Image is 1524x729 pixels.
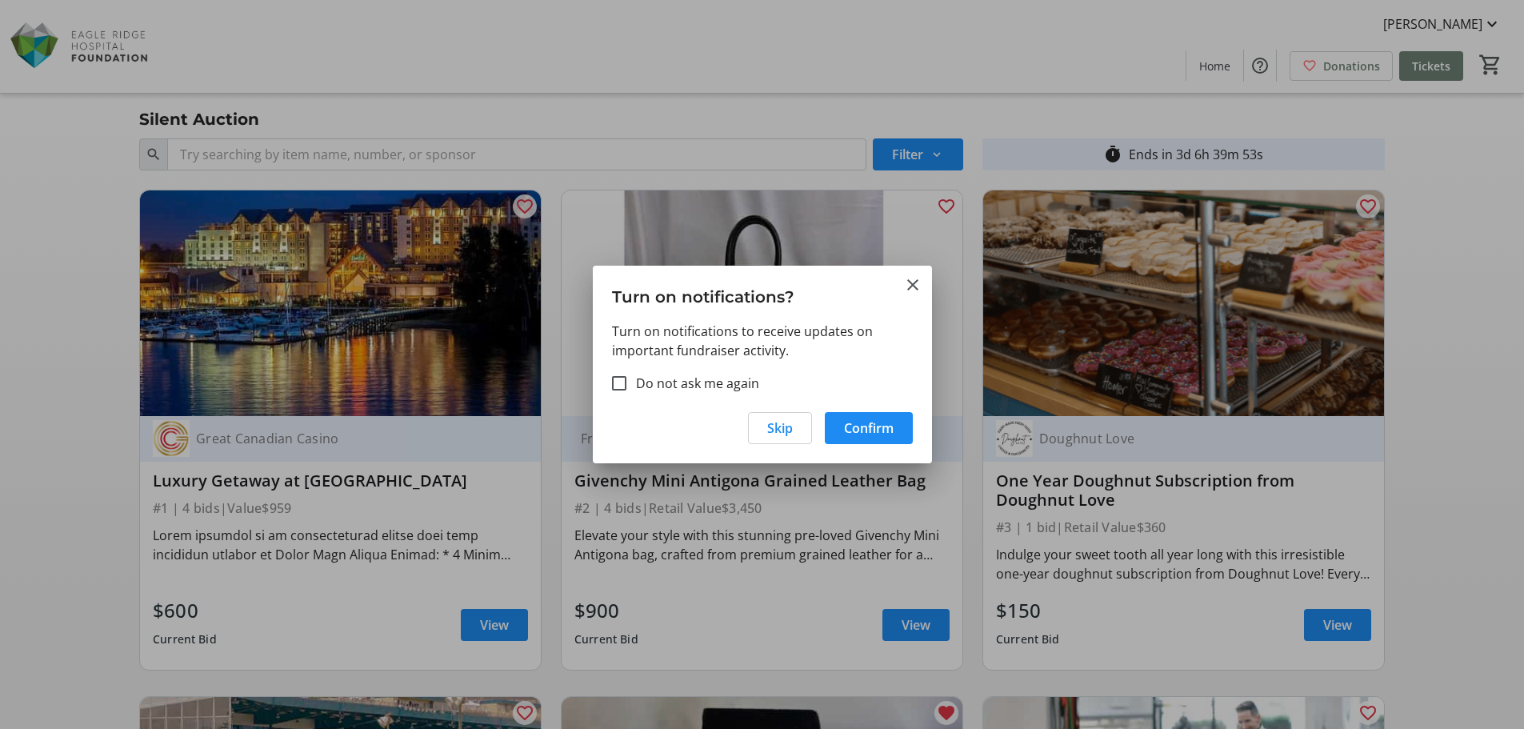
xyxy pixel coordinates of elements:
span: Confirm [844,419,894,438]
button: Confirm [825,412,913,444]
p: Turn on notifications to receive updates on important fundraiser activity. [612,322,913,360]
h3: Turn on notifications? [593,266,932,321]
label: Do not ask me again [626,374,759,393]
button: Close [903,275,922,294]
button: Skip [748,412,812,444]
span: Skip [767,419,793,438]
